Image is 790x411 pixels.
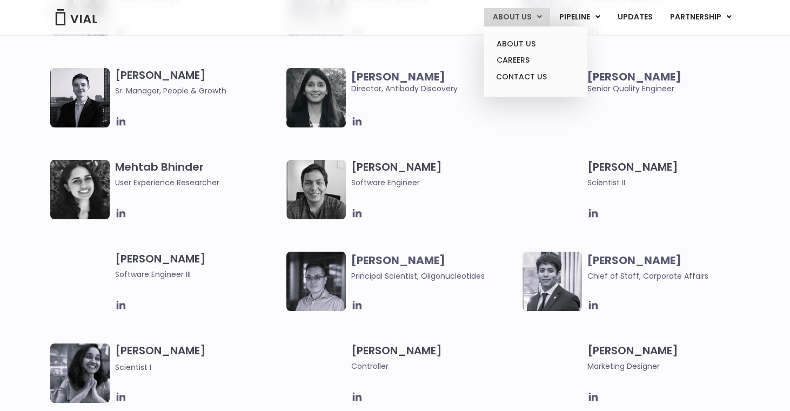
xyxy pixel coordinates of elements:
[55,9,98,25] img: Vial Logo
[115,85,281,97] span: Sr. Manager, People & Growth
[50,68,110,127] img: Smiling man named Owen
[351,177,517,188] span: Software Engineer
[286,343,346,403] img: Image of smiling woman named Aleina
[587,69,681,84] b: [PERSON_NAME]
[115,177,281,188] span: User Experience Researcher
[351,343,517,372] h3: [PERSON_NAME]
[286,68,346,127] img: Headshot of smiling woman named Swati
[523,343,582,403] img: Smiling woman named Yousun
[484,8,550,26] a: ABOUT USMenu Toggle
[587,360,753,372] span: Marketing Designer
[115,362,151,373] span: Scientist I
[50,343,110,403] img: Headshot of smiling woman named Sneha
[50,252,110,311] img: Tina
[351,69,445,84] b: [PERSON_NAME]
[351,253,445,268] b: [PERSON_NAME]
[523,160,582,219] img: Image of woman named Ritu smiling
[551,8,608,26] a: PIPELINEMenu Toggle
[115,343,281,373] h3: [PERSON_NAME]
[115,268,281,280] span: Software Engineer III
[587,177,753,188] span: Scientist II
[488,52,583,69] a: CAREERS
[115,252,281,280] h3: [PERSON_NAME]
[351,71,517,95] span: Director, Antibody Discovery
[50,160,110,219] img: Mehtab Bhinder
[488,36,583,52] a: ABOUT US
[587,343,753,372] h3: [PERSON_NAME]
[609,8,661,26] a: UPDATES
[115,68,281,97] h3: [PERSON_NAME]
[286,252,346,311] img: Headshot of smiling of smiling man named Wei-Sheng
[661,8,740,26] a: PARTNERSHIPMenu Toggle
[286,160,346,219] img: A black and white photo of a man smiling, holding a vial.
[587,160,753,188] h3: [PERSON_NAME]
[488,69,583,86] a: CONTACT US
[587,271,708,281] span: Chief of Staff, Corporate Affairs
[351,271,485,281] span: Principal Scientist, Oligonucleotides
[115,160,281,188] h3: Mehtab Bhinder
[587,71,753,95] span: Senior Quality Engineer
[587,253,681,268] b: [PERSON_NAME]
[351,160,517,188] h3: [PERSON_NAME]
[351,360,517,372] span: Controller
